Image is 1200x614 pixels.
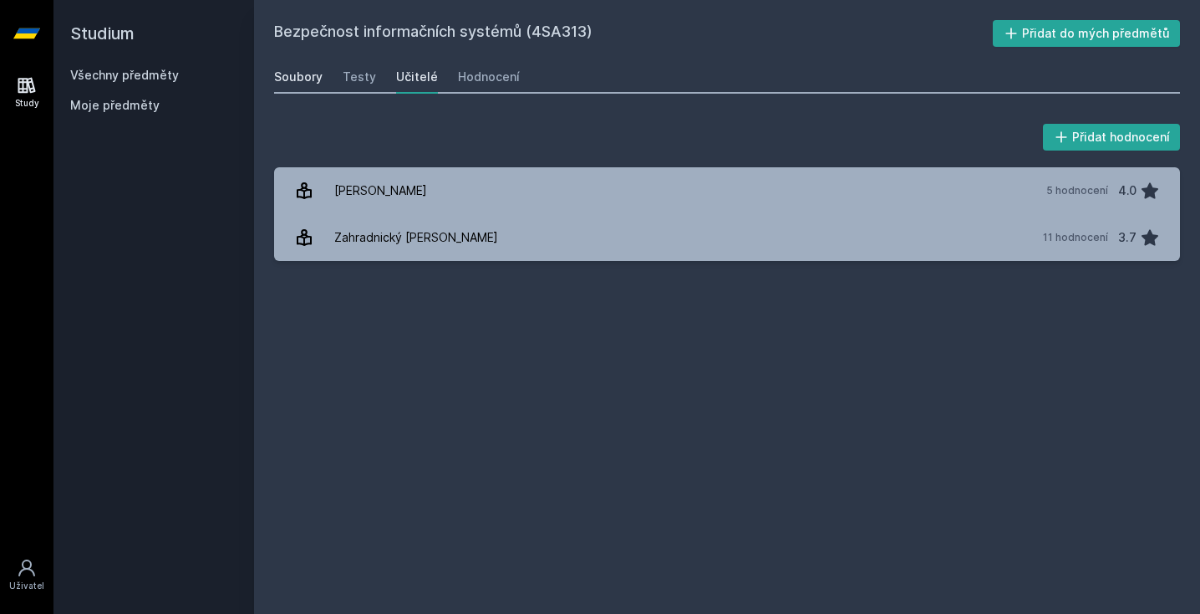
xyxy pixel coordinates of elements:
[274,167,1180,214] a: [PERSON_NAME] 5 hodnocení 4.0
[274,60,323,94] a: Soubory
[274,69,323,85] div: Soubory
[3,550,50,601] a: Uživatel
[1118,174,1136,207] div: 4.0
[334,221,498,254] div: Zahradnický [PERSON_NAME]
[396,60,438,94] a: Učitelé
[334,174,427,207] div: [PERSON_NAME]
[1118,221,1136,254] div: 3.7
[343,60,376,94] a: Testy
[396,69,438,85] div: Učitelé
[274,20,993,47] h2: Bezpečnost informačních systémů (4SA313)
[1043,124,1181,151] button: Přidat hodnocení
[9,580,44,592] div: Uživatel
[70,68,179,82] a: Všechny předměty
[15,97,39,110] div: Study
[3,67,50,118] a: Study
[458,69,520,85] div: Hodnocení
[70,97,160,114] span: Moje předměty
[458,60,520,94] a: Hodnocení
[1046,184,1108,197] div: 5 hodnocení
[343,69,376,85] div: Testy
[1043,231,1108,244] div: 11 hodnocení
[274,214,1180,261] a: Zahradnický [PERSON_NAME] 11 hodnocení 3.7
[993,20,1181,47] button: Přidat do mých předmětů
